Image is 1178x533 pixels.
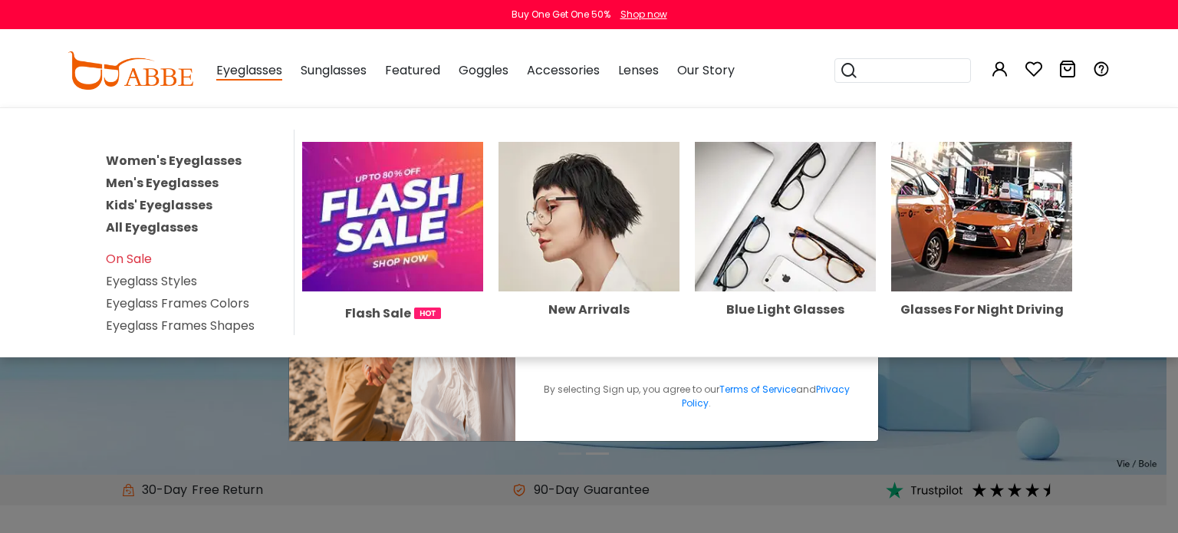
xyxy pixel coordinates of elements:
[620,8,667,21] div: Shop now
[106,294,249,312] a: Eyeglass Frames Colors
[531,383,863,410] div: By selecting Sign up, you agree to our and .
[301,61,367,79] span: Sunglasses
[695,207,876,316] a: Blue Light Glasses
[891,207,1072,316] a: Glasses For Night Driving
[499,142,679,291] img: New Arrivals
[106,317,255,334] a: Eyeglass Frames Shapes
[682,383,850,410] a: Privacy Policy
[891,304,1072,316] div: Glasses For Night Driving
[618,61,659,79] span: Lenses
[719,383,796,396] a: Terms of Service
[106,250,152,268] a: On Sale
[345,304,411,323] span: Flash Sale
[527,61,600,79] span: Accessories
[385,61,440,79] span: Featured
[216,61,282,81] span: Eyeglasses
[459,61,508,79] span: Goggles
[695,142,876,291] img: Blue Light Glasses
[106,152,242,169] a: Women's Eyeglasses
[302,142,483,291] img: Flash Sale
[499,207,679,316] a: New Arrivals
[499,304,679,316] div: New Arrivals
[414,308,441,319] img: 1724998894317IetNH.gif
[613,8,667,21] a: Shop now
[677,61,735,79] span: Our Story
[891,142,1072,291] img: Glasses For Night Driving
[512,8,610,21] div: Buy One Get One 50%
[106,174,219,192] a: Men's Eyeglasses
[106,196,212,214] a: Kids' Eyeglasses
[67,51,193,90] img: abbeglasses.com
[695,304,876,316] div: Blue Light Glasses
[302,207,483,323] a: Flash Sale
[106,219,198,236] a: All Eyeglasses
[106,272,197,290] a: Eyeglass Styles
